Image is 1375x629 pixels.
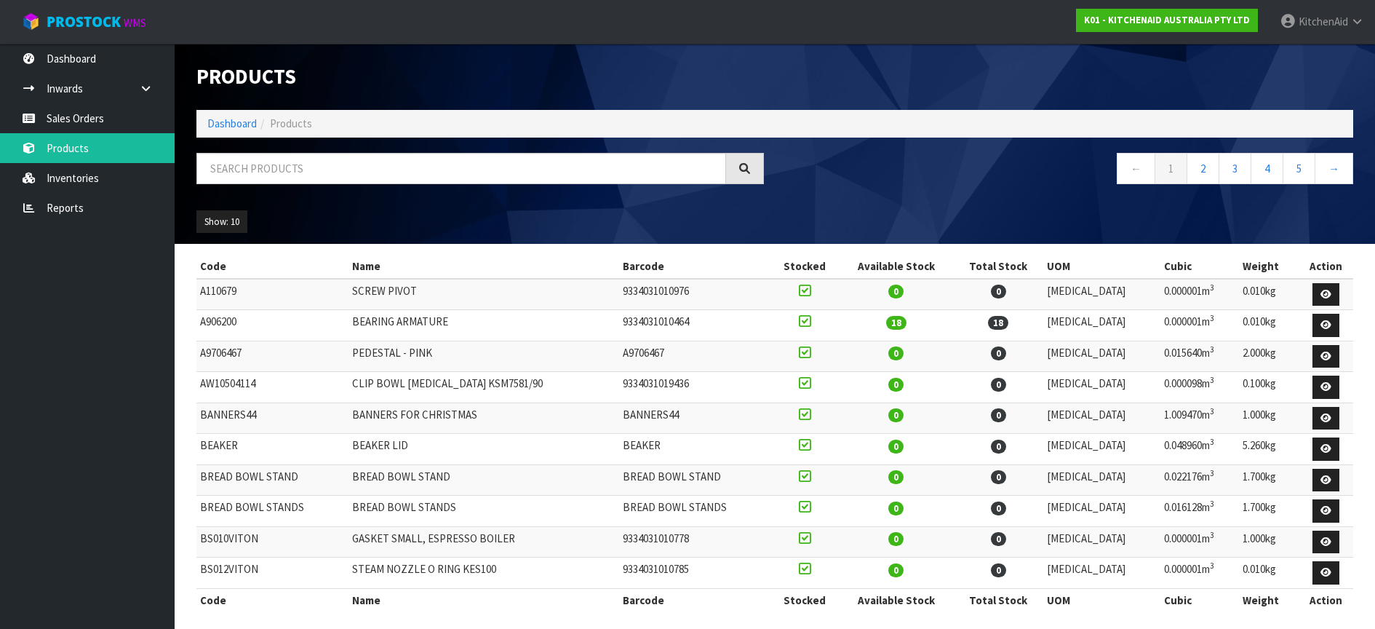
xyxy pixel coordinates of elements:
span: 0 [888,378,904,392]
td: BEAKER LID [348,434,619,465]
sup: 3 [1210,406,1214,416]
td: 9334031010785 [619,558,771,589]
td: 0.000001m [1160,310,1239,341]
th: Name [348,588,619,612]
span: 0 [888,285,904,298]
a: 4 [1251,153,1283,184]
a: Dashboard [207,116,257,130]
td: 0.000001m [1160,526,1239,558]
span: 0 [888,532,904,546]
td: PEDESTAL - PINK [348,341,619,372]
td: 1.009470m [1160,403,1239,434]
span: Products [270,116,312,130]
td: 0.048960m [1160,434,1239,465]
sup: 3 [1210,561,1214,571]
sup: 3 [1210,313,1214,323]
th: Code [196,255,348,278]
td: 1.000kg [1239,403,1299,434]
td: 0.015640m [1160,341,1239,372]
td: 1.700kg [1239,464,1299,496]
th: Available Stock [838,255,953,278]
td: [MEDICAL_DATA] [1043,310,1160,341]
sup: 3 [1210,375,1214,385]
td: A9706467 [196,341,348,372]
td: BREAD BOWL STANDS [196,496,348,527]
a: 1 [1155,153,1187,184]
td: BREAD BOWL STAND [196,464,348,496]
td: BEAKER [619,434,771,465]
a: ← [1117,153,1155,184]
td: [MEDICAL_DATA] [1043,403,1160,434]
td: CLIP BOWL [MEDICAL_DATA] KSM7581/90 [348,372,619,403]
th: UOM [1043,255,1160,278]
td: A906200 [196,310,348,341]
td: 9334031010778 [619,526,771,558]
th: Name [348,255,619,278]
th: Action [1299,588,1353,612]
th: Weight [1239,255,1299,278]
span: 0 [888,502,904,515]
sup: 3 [1210,282,1214,293]
span: 18 [886,316,906,330]
td: 0.000098m [1160,372,1239,403]
span: 0 [991,378,1006,392]
th: Code [196,588,348,612]
th: Total Stock [954,588,1043,612]
td: 1.700kg [1239,496,1299,527]
span: 0 [991,440,1006,454]
td: BS012VITON [196,558,348,589]
span: 0 [991,408,1006,422]
span: 0 [991,347,1006,360]
th: Barcode [619,255,771,278]
td: 5.260kg [1239,434,1299,465]
span: 0 [991,532,1006,546]
td: [MEDICAL_DATA] [1043,434,1160,465]
span: 0 [991,285,1006,298]
span: 0 [888,408,904,422]
a: 2 [1187,153,1219,184]
td: 9334031010976 [619,279,771,310]
td: BREAD BOWL STAND [348,464,619,496]
a: 5 [1283,153,1315,184]
td: [MEDICAL_DATA] [1043,372,1160,403]
td: BEARING ARMATURE [348,310,619,341]
td: A110679 [196,279,348,310]
strong: K01 - KITCHENAID AUSTRALIA PTY LTD [1084,14,1250,26]
td: [MEDICAL_DATA] [1043,496,1160,527]
td: BANNERS44 [619,403,771,434]
span: 0 [888,470,904,484]
td: [MEDICAL_DATA] [1043,526,1160,558]
td: 9334031010464 [619,310,771,341]
td: BREAD BOWL STANDS [619,496,771,527]
td: A9706467 [619,341,771,372]
td: BEAKER [196,434,348,465]
td: 0.100kg [1239,372,1299,403]
td: [MEDICAL_DATA] [1043,279,1160,310]
input: Search products [196,153,726,184]
td: 0.010kg [1239,558,1299,589]
th: Cubic [1160,588,1239,612]
th: Barcode [619,588,771,612]
small: WMS [124,16,146,30]
span: ProStock [47,12,121,31]
a: 3 [1219,153,1251,184]
td: 1.000kg [1239,526,1299,558]
td: 9334031019436 [619,372,771,403]
a: → [1315,153,1353,184]
td: 0.022176m [1160,464,1239,496]
td: 0.000001m [1160,558,1239,589]
span: 0 [991,470,1006,484]
sup: 3 [1210,468,1214,478]
td: STEAM NOZZLE O RING KES100 [348,558,619,589]
th: Weight [1239,588,1299,612]
button: Show: 10 [196,210,247,234]
th: Cubic [1160,255,1239,278]
img: cube-alt.png [22,12,40,31]
td: GASKET SMALL, ESPRESSO BOILER [348,526,619,558]
nav: Page navigation [786,153,1353,189]
h1: Products [196,66,764,88]
td: 0.010kg [1239,310,1299,341]
td: 0.000001m [1160,279,1239,310]
th: UOM [1043,588,1160,612]
th: Stocked [771,255,839,278]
